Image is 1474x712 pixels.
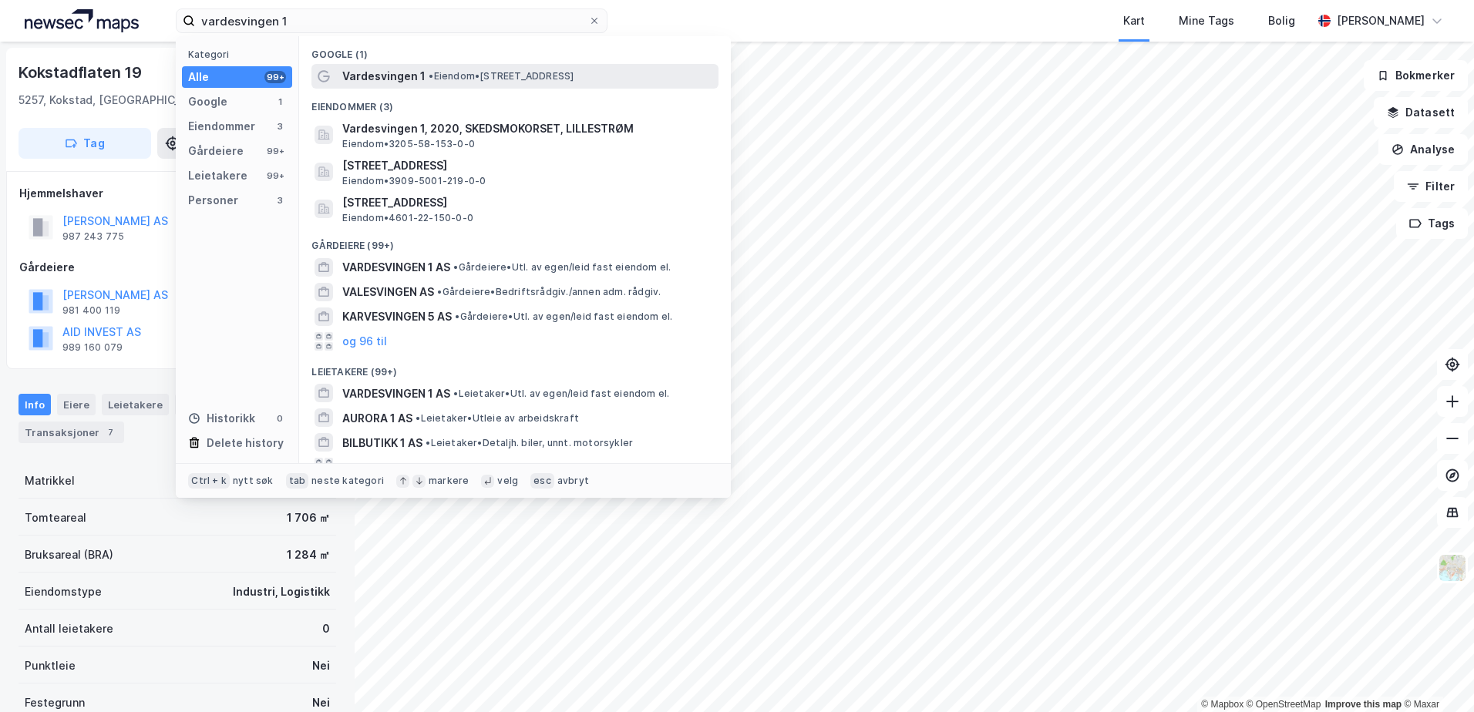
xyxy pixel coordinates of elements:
div: 99+ [264,71,286,83]
div: Mine Tags [1179,12,1234,30]
div: Transaksjoner [19,421,124,443]
button: og 96 til [342,332,387,351]
div: Info [19,394,51,415]
a: Mapbox [1201,699,1243,710]
span: • [453,261,458,273]
div: 3 [274,194,286,207]
input: Søk på adresse, matrikkel, gårdeiere, leietakere eller personer [195,9,588,32]
a: Improve this map [1325,699,1402,710]
div: 99+ [264,170,286,182]
span: Eiendom • 4601-22-150-0-0 [342,212,473,224]
div: Hjemmelshaver [19,184,335,203]
div: Industri, Logistikk [233,583,330,601]
span: • [453,388,458,399]
div: 5257, Kokstad, [GEOGRAPHIC_DATA] [19,91,211,109]
span: Leietaker • Utl. av egen/leid fast eiendom el. [453,388,669,400]
div: Kategori [188,49,292,60]
div: Alle [188,68,209,86]
div: 981 400 119 [62,304,120,317]
div: Eiendommer [188,117,255,136]
div: Ctrl + k [188,473,230,489]
span: Vardesvingen 1 [342,67,426,86]
div: Nei [312,694,330,712]
span: Gårdeiere • Bedriftsrådgiv./annen adm. rådgiv. [437,286,661,298]
span: Leietaker • Detaljh. biler, unnt. motorsykler [426,437,633,449]
div: Kontrollprogram for chat [1397,638,1474,712]
div: Delete history [207,434,284,452]
button: Datasett [1374,97,1468,128]
button: Tag [19,128,151,159]
button: Tags [1396,208,1468,239]
div: Eiendomstype [25,583,102,601]
div: Eiendommer (3) [299,89,731,116]
span: BILBUTIKK 1 AS [342,434,422,452]
div: markere [429,475,469,487]
div: Eiere [57,394,96,415]
div: 987 243 775 [62,230,124,243]
span: Leietaker • Utleie av arbeidskraft [416,412,579,425]
div: esc [530,473,554,489]
span: Eiendom • 3909-5001-219-0-0 [342,175,486,187]
div: Google [188,92,227,111]
span: AURORA 1 AS [342,409,412,428]
div: 99+ [264,145,286,157]
img: logo.a4113a55bc3d86da70a041830d287a7e.svg [25,9,139,32]
div: Bolig [1268,12,1295,30]
a: OpenStreetMap [1247,699,1321,710]
span: VARDESVINGEN 1 AS [342,258,450,277]
span: • [437,286,442,297]
span: Eiendom • [STREET_ADDRESS] [429,70,574,82]
div: [PERSON_NAME] [1337,12,1425,30]
div: 3 [274,120,286,133]
div: avbryt [557,475,589,487]
div: Antall leietakere [25,620,113,638]
button: Filter [1394,171,1468,202]
div: Kokstadflaten 19 [19,60,145,85]
span: • [416,412,420,424]
div: 0 [274,412,286,425]
div: Leietakere [102,394,169,415]
div: 989 160 079 [62,341,123,354]
div: tab [286,473,309,489]
div: Gårdeiere [188,142,244,160]
button: Analyse [1378,134,1468,165]
div: Leietakere [188,166,247,185]
span: Gårdeiere • Utl. av egen/leid fast eiendom el. [455,311,672,323]
div: Datasett [175,394,233,415]
iframe: Chat Widget [1397,638,1474,712]
div: Punktleie [25,657,76,675]
div: Gårdeiere [19,258,335,277]
div: Festegrunn [25,694,85,712]
span: • [426,437,430,448]
button: og 96 til [342,458,387,476]
span: [STREET_ADDRESS] [342,156,712,175]
span: • [429,70,433,82]
div: Matrikkel [25,472,75,490]
div: 7 [103,425,118,440]
span: • [455,311,459,322]
div: neste kategori [311,475,384,487]
span: KARVESVINGEN 5 AS [342,307,452,326]
div: Kart [1123,12,1145,30]
span: Eiendom • 3205-58-153-0-0 [342,138,475,150]
div: 0 [322,620,330,638]
span: [STREET_ADDRESS] [342,193,712,212]
div: 1 706 ㎡ [287,509,330,527]
span: VALESVINGEN AS [342,283,434,301]
span: VARDESVINGEN 1 AS [342,385,450,403]
div: Tomteareal [25,509,86,527]
div: Personer [188,191,238,210]
div: Google (1) [299,36,731,64]
img: Z [1438,553,1467,583]
div: 1 [274,96,286,108]
div: Leietakere (99+) [299,354,731,381]
div: Bruksareal (BRA) [25,546,113,564]
div: 1 284 ㎡ [287,546,330,564]
div: Gårdeiere (99+) [299,227,731,255]
div: Historikk [188,409,255,428]
div: nytt søk [233,475,274,487]
span: Gårdeiere • Utl. av egen/leid fast eiendom el. [453,261,671,274]
button: Bokmerker [1364,60,1468,91]
div: velg [497,475,518,487]
span: Vardesvingen 1, 2020, SKEDSMOKORSET, LILLESTRØM [342,119,712,138]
